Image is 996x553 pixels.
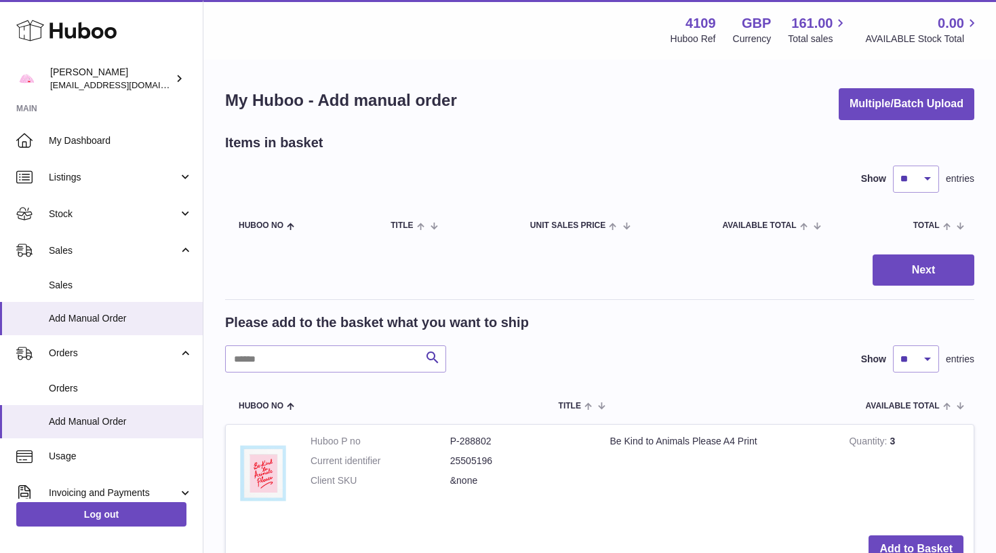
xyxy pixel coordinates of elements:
span: 161.00 [791,14,833,33]
div: Huboo Ref [671,33,716,45]
span: AVAILABLE Stock Total [865,33,980,45]
span: Huboo no [239,221,283,230]
label: Show [861,353,886,366]
span: Sales [49,244,178,257]
span: entries [946,353,974,366]
h2: Items in basket [225,134,323,152]
div: [PERSON_NAME] [50,66,172,92]
span: Total sales [788,33,848,45]
dt: Current identifier [311,455,450,468]
span: Sales [49,279,193,292]
span: AVAILABLE Total [722,221,796,230]
div: Currency [733,33,772,45]
strong: GBP [742,14,771,33]
dd: &none [450,474,590,487]
label: Show [861,172,886,185]
a: 0.00 AVAILABLE Stock Total [865,14,980,45]
span: Title [391,221,413,230]
strong: Quantity [849,436,890,450]
span: Add Manual Order [49,415,193,428]
strong: 4109 [685,14,716,33]
span: Title [559,402,581,411]
dd: P-288802 [450,435,590,448]
button: Next [873,254,974,286]
span: [EMAIL_ADDRESS][DOMAIN_NAME] [50,79,199,90]
span: Add Manual Order [49,312,193,325]
span: Stock [49,208,178,221]
td: Be Kind to Animals Please A4 Print [600,425,839,525]
td: 3 [839,425,974,525]
h1: My Huboo - Add manual order [225,90,457,111]
span: Total [913,221,940,230]
span: My Dashboard [49,134,193,147]
span: Invoicing and Payments [49,487,178,499]
dt: Client SKU [311,474,450,487]
img: Be Kind to Animals Please A4 Print [236,435,290,512]
span: Orders [49,382,193,395]
img: hello@limpetstore.com [16,69,37,89]
span: Orders [49,347,178,360]
span: entries [946,172,974,185]
a: 161.00 Total sales [788,14,848,45]
span: Usage [49,450,193,463]
a: Log out [16,502,186,527]
span: Unit Sales Price [530,221,605,230]
span: Huboo no [239,402,283,411]
h2: Please add to the basket what you want to ship [225,313,529,332]
span: Listings [49,171,178,184]
button: Multiple/Batch Upload [839,88,974,120]
dd: 25505196 [450,455,590,468]
span: 0.00 [938,14,964,33]
span: AVAILABLE Total [866,402,940,411]
dt: Huboo P no [311,435,450,448]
